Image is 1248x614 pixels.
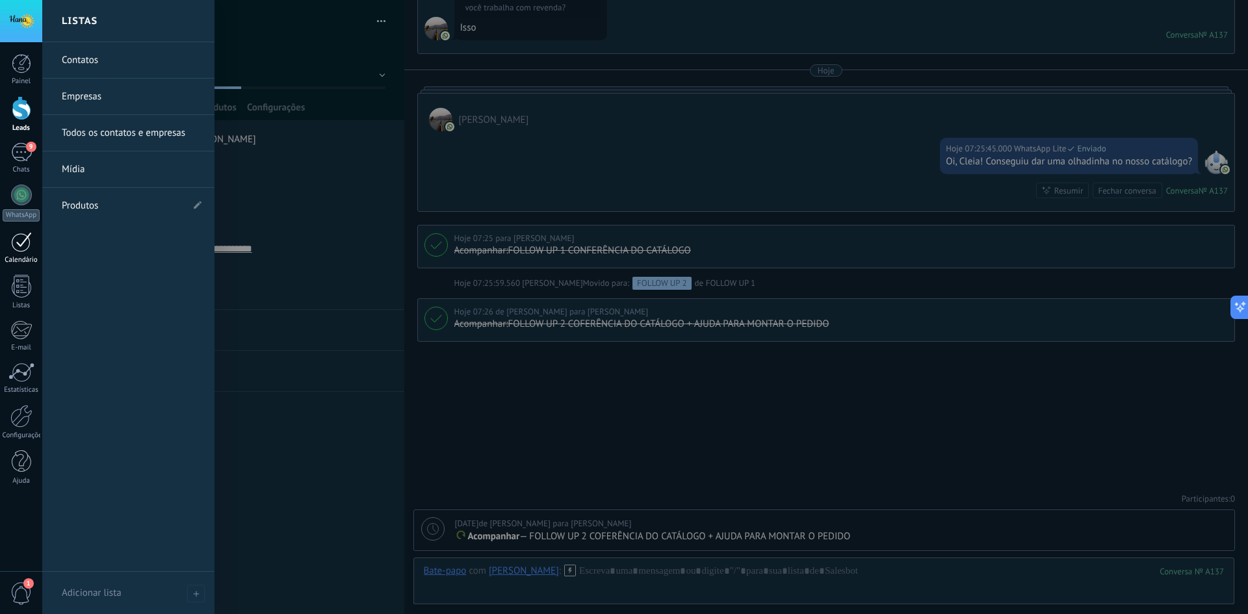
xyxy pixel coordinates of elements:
div: Listas [3,301,40,310]
div: Leads [3,124,40,133]
div: Ajuda [3,477,40,485]
span: 1 [23,578,34,589]
div: WhatsApp [3,209,40,222]
h2: Listas [62,1,97,42]
a: Contatos [62,42,201,79]
div: Configurações [3,431,40,440]
div: Chats [3,166,40,174]
div: E-mail [3,344,40,352]
span: 9 [26,142,36,152]
a: Todos os contatos e empresas [62,115,201,151]
a: Empresas [62,79,201,115]
div: Calendário [3,256,40,264]
div: Painel [3,77,40,86]
a: Mídia [62,151,201,188]
span: Adicionar lista [187,585,205,602]
span: Adicionar lista [62,587,122,599]
a: Produtos [62,188,182,224]
div: Estatísticas [3,386,40,394]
